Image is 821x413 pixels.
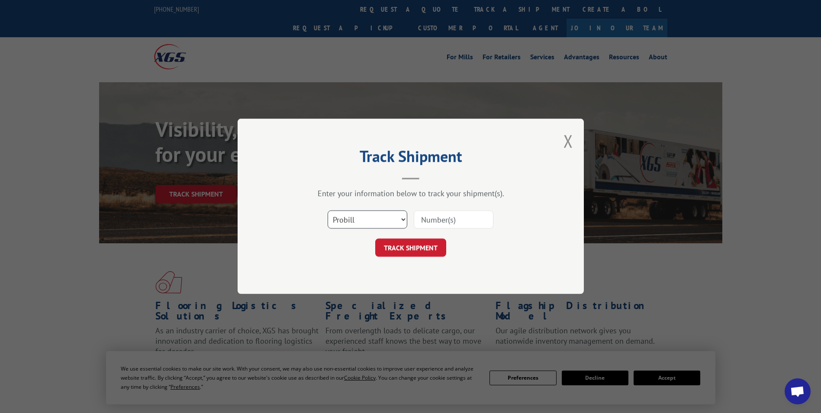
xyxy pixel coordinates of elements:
div: Open chat [785,378,811,404]
h2: Track Shipment [281,150,541,167]
div: Enter your information below to track your shipment(s). [281,189,541,199]
button: Close modal [563,129,573,152]
button: TRACK SHIPMENT [375,239,446,257]
input: Number(s) [414,211,493,229]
